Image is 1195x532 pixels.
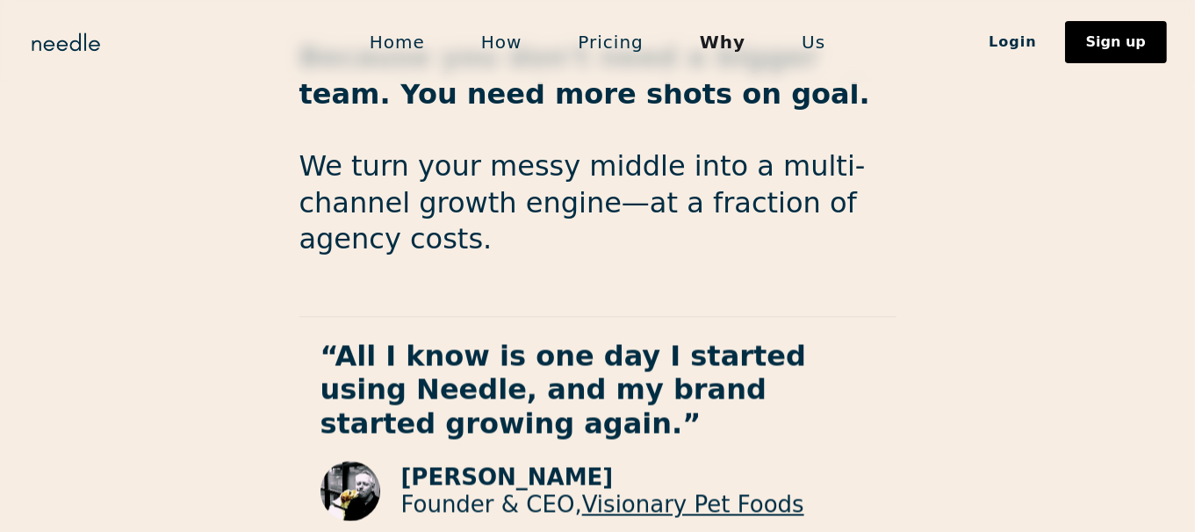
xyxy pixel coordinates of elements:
a: How [453,24,551,61]
a: Visionary Pet Foods [582,492,804,518]
p: We turn your messy middle into a multi-channel growth engine—at a fraction of agency costs. [299,40,896,259]
a: Login [961,27,1065,57]
p: [PERSON_NAME] [401,464,804,492]
a: Sign up [1065,21,1167,63]
strong: “All I know is one day I started using Needle, and my brand started growing again.” [320,340,807,441]
a: Why [672,24,774,61]
a: Pricing [550,24,671,61]
a: Us [774,24,853,61]
strong: Because you don't need a bigger team. You need more shots on goal. [299,40,870,111]
div: Sign up [1086,35,1146,49]
p: Founder & CEO, [401,492,804,519]
a: Home [342,24,453,61]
